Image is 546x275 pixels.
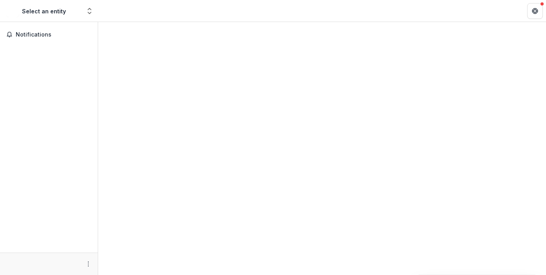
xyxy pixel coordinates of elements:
[84,259,93,269] button: More
[22,7,66,15] div: Select an entity
[527,3,543,19] button: Get Help
[3,28,95,41] button: Notifications
[16,31,91,38] span: Notifications
[84,3,95,19] button: Open entity switcher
